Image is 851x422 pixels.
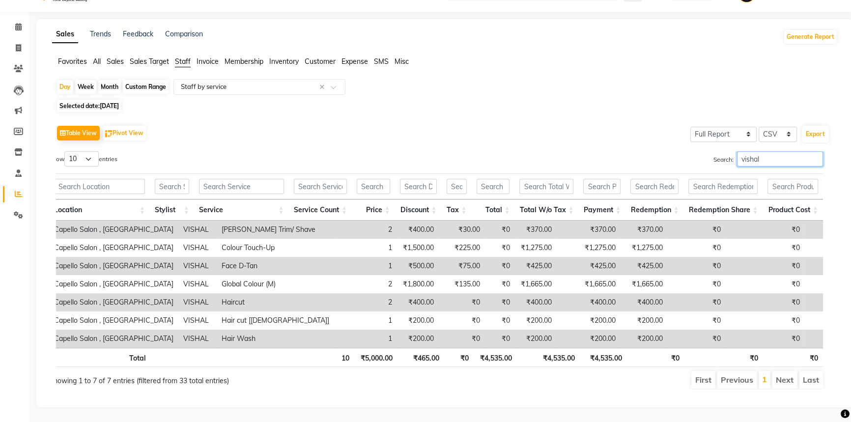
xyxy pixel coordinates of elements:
[75,80,96,94] div: Week
[621,330,668,348] td: ₹200.00
[49,275,178,293] td: Capello Salon , [GEOGRAPHIC_DATA]
[319,82,328,92] span: Clear all
[485,257,515,275] td: ₹0
[49,151,117,167] label: Show entries
[514,199,578,221] th: Total W/o Tax: activate to sort column ascending
[397,348,444,367] th: ₹465.00
[668,239,726,257] td: ₹0
[90,29,111,38] a: Trends
[621,257,668,275] td: ₹425.00
[178,257,217,275] td: VISHAL
[762,374,767,384] a: 1
[485,221,515,239] td: ₹0
[557,330,621,348] td: ₹200.00
[395,199,442,221] th: Discount: activate to sort column ascending
[397,311,439,330] td: ₹200.00
[194,199,289,221] th: Service: activate to sort column ascending
[197,57,219,66] span: Invoice
[583,179,621,194] input: Search Payment
[178,293,217,311] td: VISHAL
[294,179,347,194] input: Search Service Count
[397,239,439,257] td: ₹1,500.00
[52,26,78,43] a: Sales
[57,126,100,141] button: Table View
[400,179,437,194] input: Search Discount
[334,257,397,275] td: 1
[688,179,758,194] input: Search Redemption Share
[621,221,668,239] td: ₹370.00
[217,330,334,348] td: Hair Wash
[557,239,621,257] td: ₹1,275.00
[726,221,805,239] td: ₹0
[439,311,485,330] td: ₹0
[726,257,805,275] td: ₹0
[557,311,621,330] td: ₹200.00
[557,257,621,275] td: ₹425.00
[57,100,121,112] span: Selected date:
[578,199,625,221] th: Payment: activate to sort column ascending
[49,257,178,275] td: Capello Salon , [GEOGRAPHIC_DATA]
[103,126,146,141] button: Pivot View
[49,330,178,348] td: Capello Salon , [GEOGRAPHIC_DATA]
[49,221,178,239] td: Capello Salon , [GEOGRAPHIC_DATA]
[269,57,299,66] span: Inventory
[49,239,178,257] td: Capello Salon , [GEOGRAPHIC_DATA]
[767,179,818,194] input: Search Product Cost
[485,239,515,257] td: ₹0
[439,275,485,293] td: ₹135.00
[165,29,203,38] a: Comparison
[199,179,284,194] input: Search Service
[519,179,573,194] input: Search Total W/o Tax
[726,275,805,293] td: ₹0
[397,330,439,348] td: ₹200.00
[178,330,217,348] td: VISHAL
[477,179,510,194] input: Search Total
[713,151,823,167] label: Search:
[397,221,439,239] td: ₹400.00
[291,348,354,367] th: 10
[515,275,557,293] td: ₹1,665.00
[726,311,805,330] td: ₹0
[105,130,113,138] img: pivot.png
[621,293,668,311] td: ₹400.00
[217,221,334,239] td: [PERSON_NAME] Trim/ Shave
[439,293,485,311] td: ₹0
[515,311,557,330] td: ₹200.00
[630,179,679,194] input: Search Redemption
[225,57,263,66] span: Membership
[668,257,726,275] td: ₹0
[684,348,763,367] th: ₹0
[217,239,334,257] td: Colour Touch-Up
[472,199,515,221] th: Total: activate to sort column ascending
[54,179,145,194] input: Search Location
[557,275,621,293] td: ₹1,665.00
[439,239,485,257] td: ₹225.00
[334,330,397,348] td: 1
[485,275,515,293] td: ₹0
[668,311,726,330] td: ₹0
[474,348,517,367] th: ₹4,535.00
[64,151,99,167] select: Showentries
[374,57,389,66] span: SMS
[395,57,409,66] span: Misc
[784,30,837,44] button: Generate Report
[178,239,217,257] td: VISHAL
[439,330,485,348] td: ₹0
[485,293,515,311] td: ₹0
[515,330,557,348] td: ₹200.00
[621,275,668,293] td: ₹1,665.00
[123,80,169,94] div: Custom Range
[439,221,485,239] td: ₹30.00
[397,293,439,311] td: ₹400.00
[334,239,397,257] td: 1
[175,57,191,66] span: Staff
[580,348,626,367] th: ₹4,535.00
[155,179,189,194] input: Search Stylist
[668,330,726,348] td: ₹0
[354,348,397,367] th: ₹5,000.00
[334,293,397,311] td: 2
[668,275,726,293] td: ₹0
[49,199,150,221] th: Location: activate to sort column ascending
[444,348,474,367] th: ₹0
[217,293,334,311] td: Haircut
